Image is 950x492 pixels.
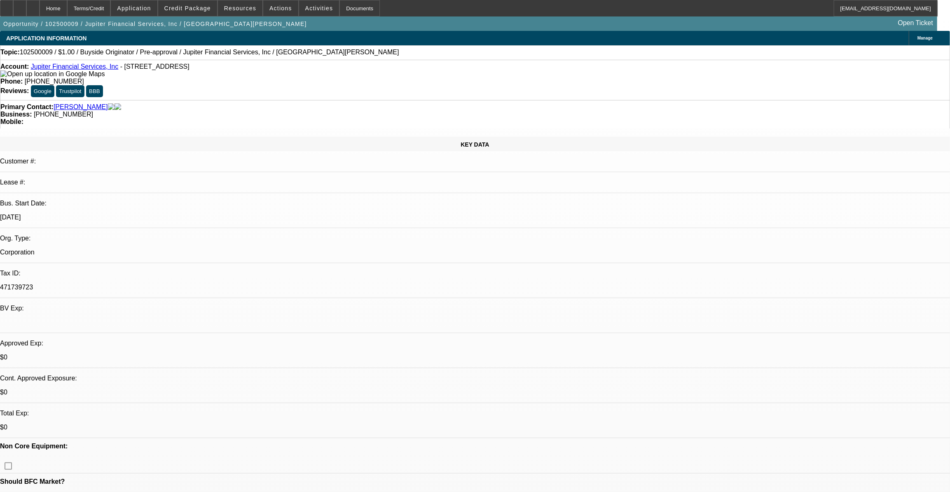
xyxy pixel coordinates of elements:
span: [PHONE_NUMBER] [34,111,93,118]
img: Open up location in Google Maps [0,70,105,78]
button: Resources [218,0,262,16]
strong: Account: [0,63,29,70]
button: Actions [263,0,298,16]
span: [PHONE_NUMBER] [25,78,84,85]
strong: Mobile: [0,118,23,125]
span: Application [117,5,151,12]
strong: Primary Contact: [0,103,54,111]
span: Opportunity / 102500009 / Jupiter Financial Services, Inc / [GEOGRAPHIC_DATA][PERSON_NAME] [3,21,307,27]
button: Trustpilot [56,85,84,97]
span: Activities [305,5,333,12]
strong: Topic: [0,49,20,56]
button: Activities [299,0,339,16]
span: Manage [917,36,933,40]
button: Credit Package [158,0,217,16]
span: Credit Package [164,5,211,12]
span: APPLICATION INFORMATION [6,35,87,42]
span: KEY DATA [461,141,489,148]
strong: Phone: [0,78,23,85]
span: Resources [224,5,256,12]
a: View Google Maps [0,70,105,77]
span: Actions [269,5,292,12]
strong: Reviews: [0,87,29,94]
img: linkedin-icon.png [115,103,121,111]
a: Open Ticket [895,16,936,30]
span: 102500009 / $1.00 / Buyside Originator / Pre-approval / Jupiter Financial Services, Inc / [GEOGRA... [20,49,399,56]
a: [PERSON_NAME] [54,103,108,111]
button: Google [31,85,54,97]
button: Application [111,0,157,16]
span: - [STREET_ADDRESS] [120,63,190,70]
img: facebook-icon.png [108,103,115,111]
strong: Business: [0,111,32,118]
a: Jupiter Financial Services, Inc [31,63,119,70]
button: BBB [86,85,103,97]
